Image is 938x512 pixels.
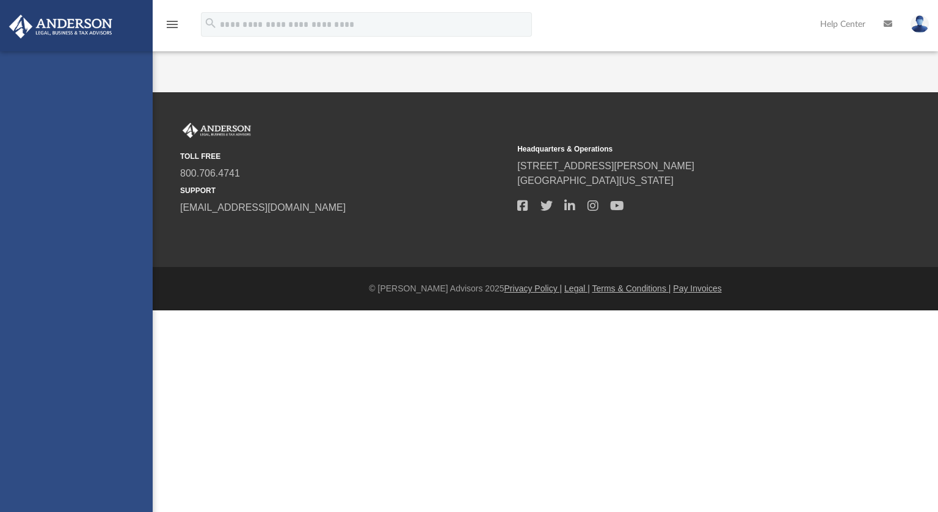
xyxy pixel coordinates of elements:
a: [GEOGRAPHIC_DATA][US_STATE] [517,175,674,186]
img: User Pic [911,15,929,33]
i: menu [165,17,180,32]
a: Terms & Conditions | [592,283,671,293]
small: TOLL FREE [180,151,509,162]
a: 800.706.4741 [180,168,240,178]
div: © [PERSON_NAME] Advisors 2025 [153,282,938,295]
img: Anderson Advisors Platinum Portal [5,15,116,38]
small: SUPPORT [180,185,509,196]
small: Headquarters & Operations [517,144,846,155]
a: Pay Invoices [673,283,721,293]
a: menu [165,23,180,32]
i: search [204,16,217,30]
a: [EMAIL_ADDRESS][DOMAIN_NAME] [180,202,346,213]
img: Anderson Advisors Platinum Portal [180,123,253,139]
a: Legal | [564,283,590,293]
a: Privacy Policy | [504,283,562,293]
a: [STREET_ADDRESS][PERSON_NAME] [517,161,694,171]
